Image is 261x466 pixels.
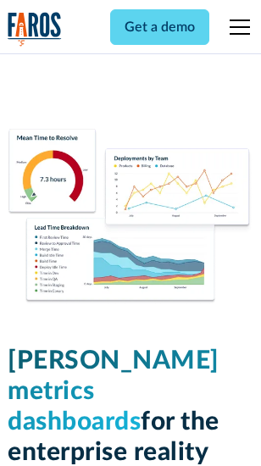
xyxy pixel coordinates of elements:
[8,129,253,305] img: Dora Metrics Dashboard
[219,7,253,47] div: menu
[8,348,219,435] span: [PERSON_NAME] metrics dashboards
[8,12,62,47] a: home
[110,9,209,45] a: Get a demo
[8,12,62,47] img: Logo of the analytics and reporting company Faros.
